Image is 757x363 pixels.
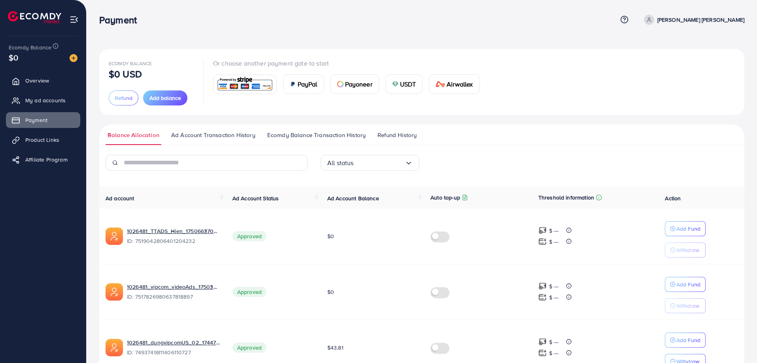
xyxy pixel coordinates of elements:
[213,75,277,94] a: card
[385,74,423,94] a: cardUSDT
[283,74,324,94] a: cardPayPal
[430,193,460,202] p: Auto top-up
[676,335,700,345] p: Add Fund
[641,15,744,25] a: [PERSON_NAME] [PERSON_NAME]
[330,74,379,94] a: cardPayoneer
[99,14,143,26] h3: Payment
[108,131,159,139] span: Balance Allocation
[657,15,744,24] p: [PERSON_NAME] [PERSON_NAME]
[70,15,79,24] img: menu
[549,348,559,358] p: $ ---
[676,224,700,233] p: Add Fund
[25,116,47,124] span: Payment
[171,131,255,139] span: Ad Account Transaction History
[6,132,80,148] a: Product Links
[115,94,132,102] span: Refund
[106,228,123,245] img: ic-ads-acc.e4c84228.svg
[327,232,334,240] span: $0
[109,60,152,67] span: Ecomdy Balance
[321,155,419,171] div: Search for option
[127,293,220,301] span: ID: 7517826980637818897
[25,136,59,144] span: Product Links
[436,81,445,87] img: card
[665,333,706,348] button: Add Fund
[345,79,372,89] span: Payoneer
[149,94,181,102] span: Add balance
[327,194,379,202] span: Ad Account Balance
[676,280,700,289] p: Add Fund
[538,338,547,346] img: top-up amount
[70,54,77,62] img: image
[106,339,123,356] img: ic-ads-acc.e4c84228.svg
[538,349,547,357] img: top-up amount
[665,194,681,202] span: Action
[327,157,354,169] span: All status
[127,339,220,346] a: 1026481_dungvipcomUS_02_1744774713900
[676,245,699,255] p: Withdraw
[213,58,486,68] p: Or choose another payment gate to start
[298,79,317,89] span: PayPal
[6,112,80,128] a: Payment
[538,237,547,246] img: top-up amount
[127,348,220,356] span: ID: 7493749811406110727
[267,131,366,139] span: Ecomdy Balance Transaction History
[8,11,61,23] img: logo
[109,90,138,105] button: Refund
[549,226,559,235] p: $ ---
[25,96,66,104] span: My ad accounts
[723,327,751,357] iframe: Chat
[549,293,559,302] p: $ ---
[106,283,123,301] img: ic-ads-acc.e4c84228.svg
[665,298,706,313] button: Withdraw
[127,339,220,357] div: <span class='underline'>1026481_dungvipcomUS_02_1744774713900</span></br>7493749811406110727
[327,288,334,296] span: $0
[354,157,405,169] input: Search for option
[676,301,699,310] p: Withdraw
[216,76,274,93] img: card
[127,227,220,245] div: <span class='underline'>1026481_TTADS_Hien_1750663705167</span></br>7519042806401204232
[378,131,417,139] span: Refund History
[538,193,594,202] p: Threshold information
[665,277,706,292] button: Add Fund
[106,194,134,202] span: Ad account
[232,287,266,297] span: Approved
[549,237,559,246] p: $ ---
[127,227,220,235] a: 1026481_TTADS_Hien_1750663705167
[538,226,547,235] img: top-up amount
[127,237,220,245] span: ID: 7519042806401204232
[665,243,706,258] button: Withdraw
[232,342,266,353] span: Approved
[109,69,142,79] p: $0 USD
[327,344,344,352] span: $43.81
[337,81,344,87] img: card
[6,73,80,88] a: Overview
[549,282,559,291] p: $ ---
[232,231,266,241] span: Approved
[25,156,68,164] span: Affiliate Program
[447,79,473,89] span: Airwallex
[290,81,296,87] img: card
[127,283,220,291] a: 1026481_vipcom_videoAds_1750380509111
[6,152,80,167] a: Affiliate Program
[6,92,80,108] a: My ad accounts
[9,43,51,51] span: Ecomdy Balance
[665,221,706,236] button: Add Fund
[400,79,416,89] span: USDT
[429,74,479,94] a: cardAirwallex
[25,77,49,85] span: Overview
[538,282,547,290] img: top-up amount
[127,283,220,301] div: <span class='underline'>1026481_vipcom_videoAds_1750380509111</span></br>7517826980637818897
[538,293,547,301] img: top-up amount
[143,90,187,105] button: Add balance
[392,81,398,87] img: card
[9,52,18,63] span: $0
[549,337,559,347] p: $ ---
[232,194,279,202] span: Ad Account Status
